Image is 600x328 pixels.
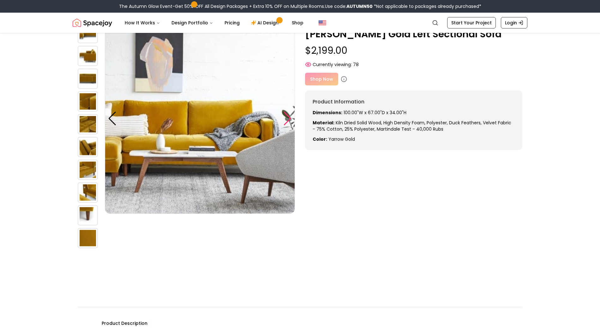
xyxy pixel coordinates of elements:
a: Pricing [219,16,245,29]
a: Shop [287,16,309,29]
img: https://storage.googleapis.com/spacejoy-main/assets/61b848e9e2f1a1003776d1c7/product_6_37bf3e6gb5fg [78,114,98,134]
a: Login [501,17,527,28]
nav: Global [73,13,527,33]
img: https://storage.googleapis.com/spacejoy-main/assets/61b848e9e2f1a1003776d1c7/product_1_ke6lgchcc7ma [105,23,295,214]
h6: Product Information [313,98,515,106]
span: yarrow gold [328,136,355,142]
strong: Material: [313,120,334,126]
img: United States [319,19,326,27]
a: Spacejoy [73,16,112,29]
img: Spacejoy Logo [73,16,112,29]
img: https://storage.googleapis.com/spacejoy-main/assets/61b848e9e2f1a1003776d1c7/product_4_6m61mma0ip7e [78,69,98,89]
nav: Main [120,16,309,29]
img: https://storage.googleapis.com/spacejoy-main/assets/61b848e9e2f1a1003776d1c7/product_8_eeo1pha6hd7 [78,160,98,180]
img: https://storage.googleapis.com/spacejoy-main/assets/61b848e9e2f1a1003776d1c7/product_11_38l5kjnhe058 [78,228,98,248]
button: How It Works [120,16,165,29]
img: https://storage.googleapis.com/spacejoy-main/assets/61b848e9e2f1a1003776d1c7/product_9_d6ldn00mfeld [78,183,98,203]
span: 78 [353,61,359,68]
strong: Dimensions: [313,109,342,116]
img: https://storage.googleapis.com/spacejoy-main/assets/61b848e9e2f1a1003776d1c7/product_5_kjn0l7f0jn5b [78,91,98,112]
span: Use code: [325,3,373,9]
strong: Color: [313,136,327,142]
b: AUTUMN50 [346,3,373,9]
button: Design Portfolio [166,16,218,29]
span: Kiln dried solid wood, high density foam, Polyester, Duck feathers, Velvet fabric - 75% Cotton, 2... [313,120,511,132]
p: $2,199.00 [305,45,522,56]
a: AI Design [246,16,285,29]
img: https://storage.googleapis.com/spacejoy-main/assets/61b848e9e2f1a1003776d1c7/product_2_nmg33cn26g36 [78,23,98,43]
div: The Autumn Glow Event-Get 50% OFF All Design Packages + Extra 10% OFF on Multiple Rooms. [119,3,481,9]
p: 100.00"W x 67.00"D x 34.00"H [313,109,515,116]
span: Currently viewing: [313,61,352,68]
img: https://storage.googleapis.com/spacejoy-main/assets/61b848e9e2f1a1003776d1c7/product_3_a9k0921hmpa8 [78,46,98,66]
img: https://storage.googleapis.com/spacejoy-main/assets/61b848e9e2f1a1003776d1c7/product_7_mge96i7iogp [78,137,98,157]
img: https://storage.googleapis.com/spacejoy-main/assets/61b848e9e2f1a1003776d1c7/product_10_919knflephpm [78,205,98,226]
span: *Not applicable to packages already purchased* [373,3,481,9]
a: Start Your Project [447,17,496,28]
p: [PERSON_NAME] Gold Left Sectional Sofa [305,28,522,40]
